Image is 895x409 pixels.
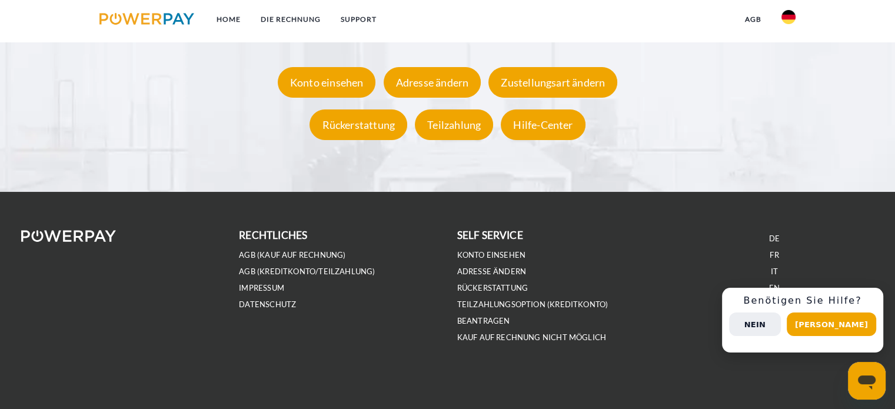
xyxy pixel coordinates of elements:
[498,119,588,132] a: Hilfe-Center
[384,68,481,98] div: Adresse ändern
[485,77,620,89] a: Zustellungsart ändern
[457,283,528,293] a: Rückerstattung
[412,119,496,132] a: Teilzahlung
[787,312,876,336] button: [PERSON_NAME]
[207,9,251,30] a: Home
[251,9,331,30] a: DIE RECHNUNG
[457,300,608,326] a: Teilzahlungsoption (KREDITKONTO) beantragen
[729,312,781,336] button: Nein
[21,230,116,242] img: logo-powerpay-white.svg
[307,119,410,132] a: Rückerstattung
[239,250,345,260] a: AGB (Kauf auf Rechnung)
[99,13,194,25] img: logo-powerpay.svg
[488,68,617,98] div: Zustellungsart ändern
[501,110,585,141] div: Hilfe-Center
[331,9,387,30] a: SUPPORT
[239,229,307,241] b: rechtliches
[769,283,780,293] a: EN
[381,77,484,89] a: Adresse ändern
[275,77,379,89] a: Konto einsehen
[771,267,778,277] a: IT
[239,300,296,310] a: DATENSCHUTZ
[457,267,527,277] a: Adresse ändern
[415,110,493,141] div: Teilzahlung
[770,250,778,260] a: FR
[735,9,771,30] a: agb
[769,234,780,244] a: DE
[722,288,883,353] div: Schnellhilfe
[239,267,375,277] a: AGB (Kreditkonto/Teilzahlung)
[457,250,526,260] a: Konto einsehen
[729,295,876,307] h3: Benötigen Sie Hilfe?
[457,229,523,241] b: self service
[310,110,407,141] div: Rückerstattung
[278,68,376,98] div: Konto einsehen
[239,283,284,293] a: IMPRESSUM
[781,10,796,24] img: de
[457,332,607,343] a: Kauf auf Rechnung nicht möglich
[848,362,886,400] iframe: Schaltfläche zum Öffnen des Messaging-Fensters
